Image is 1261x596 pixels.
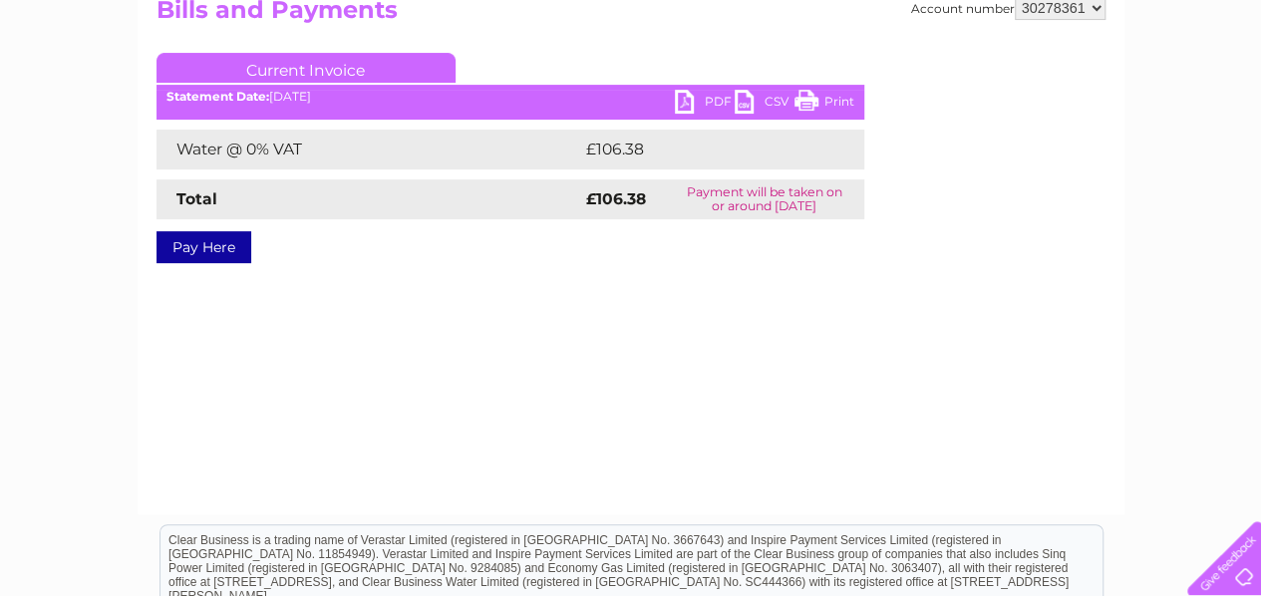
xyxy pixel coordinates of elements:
a: Pay Here [157,231,251,263]
td: Payment will be taken on or around [DATE] [665,179,864,219]
a: 0333 014 3131 [885,10,1023,35]
div: [DATE] [157,90,864,104]
a: Blog [1088,85,1116,100]
img: logo.png [44,52,146,113]
td: Water @ 0% VAT [157,130,581,169]
a: Current Invoice [157,53,456,83]
div: Clear Business is a trading name of Verastar Limited (registered in [GEOGRAPHIC_DATA] No. 3667643... [160,11,1103,97]
a: CSV [735,90,794,119]
a: PDF [675,90,735,119]
strong: £106.38 [586,189,646,208]
a: Log out [1195,85,1242,100]
strong: Total [176,189,217,208]
a: Contact [1128,85,1177,100]
a: Energy [960,85,1004,100]
td: £106.38 [581,130,828,169]
a: Telecoms [1016,85,1076,100]
a: Print [794,90,854,119]
b: Statement Date: [166,89,269,104]
a: Water [910,85,948,100]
